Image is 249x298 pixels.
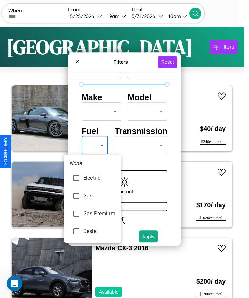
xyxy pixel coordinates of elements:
div: Give Feedback [3,138,8,165]
span: Gas Premium [83,210,115,218]
span: Gas [83,192,115,200]
span: Desiel [83,227,115,235]
iframe: Intercom live chat [7,276,22,291]
span: Electric [83,174,115,182]
em: None [69,159,82,167]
